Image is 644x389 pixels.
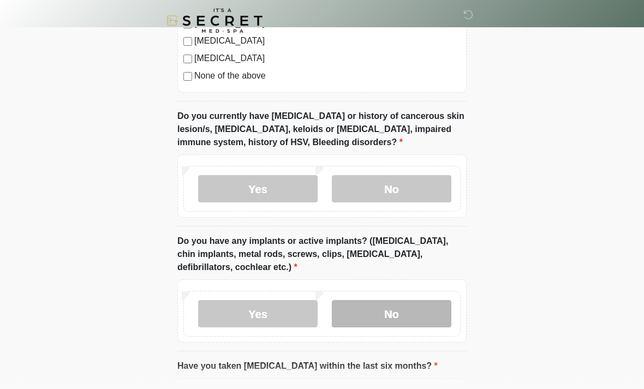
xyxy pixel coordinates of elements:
[183,55,192,63] input: [MEDICAL_DATA]
[177,235,467,274] label: Do you have any implants or active implants? ([MEDICAL_DATA], chin implants, metal rods, screws, ...
[332,175,451,202] label: No
[332,300,451,327] label: No
[166,8,263,33] img: It's A Secret Med Spa Logo
[194,52,461,65] label: [MEDICAL_DATA]
[183,72,192,81] input: None of the above
[198,175,318,202] label: Yes
[194,34,461,47] label: [MEDICAL_DATA]
[198,300,318,327] label: Yes
[183,37,192,46] input: [MEDICAL_DATA]
[177,110,467,149] label: Do you currently have [MEDICAL_DATA] or history of cancerous skin lesion/s, [MEDICAL_DATA], keloi...
[194,69,461,82] label: None of the above
[177,360,438,373] label: Have you taken [MEDICAL_DATA] within the last six months?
